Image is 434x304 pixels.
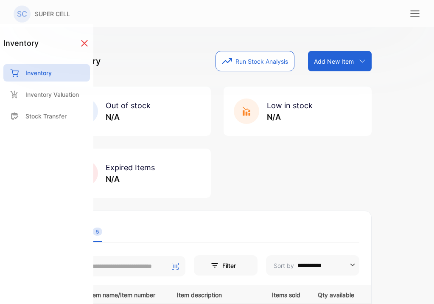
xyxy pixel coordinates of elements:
p: Item description [177,289,255,299]
p: N/A [267,111,313,123]
p: N/A [106,173,155,185]
p: Stock Transfer [25,112,67,121]
p: N/A [106,111,151,123]
button: Run Stock Analysis [216,51,294,71]
p: Items sold [272,289,300,299]
p: Sort by [274,261,294,270]
p: Qty available [318,289,354,299]
p: Inventory Valuation [25,90,79,99]
span: Out of stock [106,101,151,110]
p: Add New Item [314,57,354,66]
a: Inventory Valuation [3,86,90,103]
p: SC [17,8,27,20]
a: Stock Transfer [3,107,90,125]
span: Expired Items [106,163,155,172]
span: 5 [92,228,102,236]
p: Inventory [25,68,52,77]
span: Low in stock [267,101,313,110]
button: Sort by [266,255,359,276]
p: Item name/Item number [89,289,166,299]
p: SUPER CELL [35,9,70,18]
a: Inventory [3,64,90,82]
h1: inventory [3,37,39,49]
